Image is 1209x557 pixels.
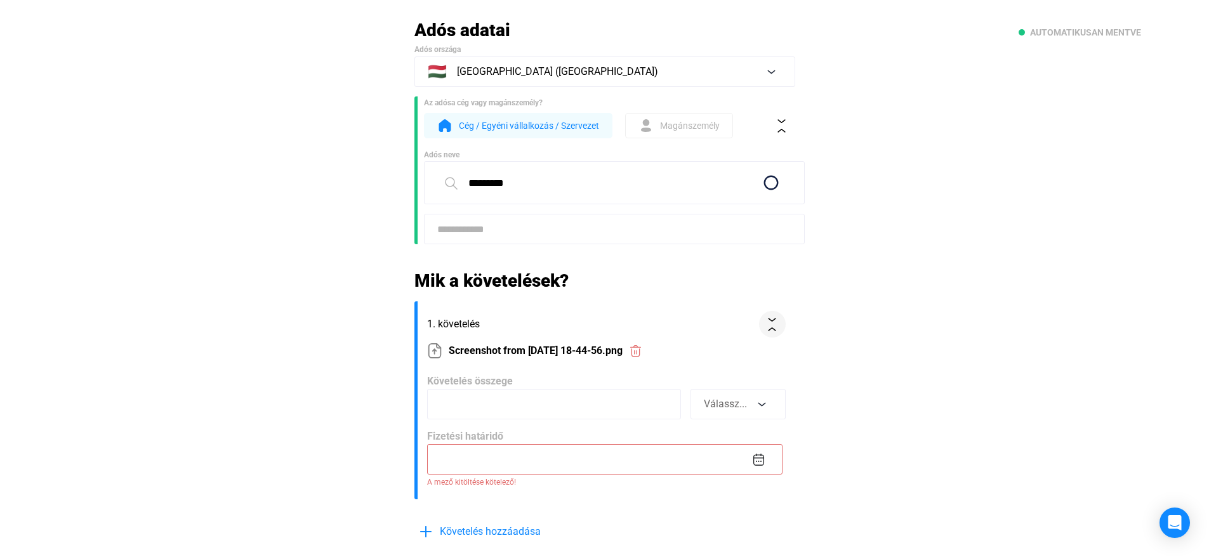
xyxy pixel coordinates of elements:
[759,311,786,337] button: collapse
[428,64,447,79] span: 🇭🇺
[629,344,642,358] img: trash-red
[424,113,612,138] button: form-orgCég / Egyéni vállalkozás / Szervezet
[775,119,788,133] img: collapse
[751,452,767,468] button: calendar
[1159,508,1190,538] div: Open Intercom Messenger
[704,398,747,410] span: Válassz...
[457,64,658,79] span: [GEOGRAPHIC_DATA] ([GEOGRAPHIC_DATA])
[414,45,461,54] span: Adós országa
[638,118,654,133] img: form-ind
[427,317,754,332] span: 1. követelés
[437,118,453,133] img: form-org
[459,118,599,133] span: Cég / Egyéni vállalkozás / Szervezet
[414,270,795,292] h2: Mik a követelések?
[625,113,733,138] button: form-indMagánszemély
[769,112,795,139] button: collapse
[765,318,779,331] img: collapse
[424,148,795,161] div: Adós neve
[424,96,795,109] div: Az adósa cég vagy magánszemély?
[623,337,649,364] button: trash-red
[449,343,623,358] span: Screenshot from [DATE] 18-44-56.png
[427,343,442,358] img: upload-paper
[660,118,720,133] span: Magánszemély
[418,524,433,539] img: plus-blue
[427,430,503,442] span: Fizetési határidő
[427,375,513,387] span: Követelés összege
[752,453,765,466] img: calendar
[427,475,786,490] span: A mező kitöltése kötelező!
[414,518,605,545] button: plus-blueKövetelés hozzáadása
[690,389,786,419] button: Válassz...
[414,56,795,87] button: 🇭🇺[GEOGRAPHIC_DATA] ([GEOGRAPHIC_DATA])
[414,19,795,41] h2: Adós adatai
[440,524,541,539] span: Követelés hozzáadása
